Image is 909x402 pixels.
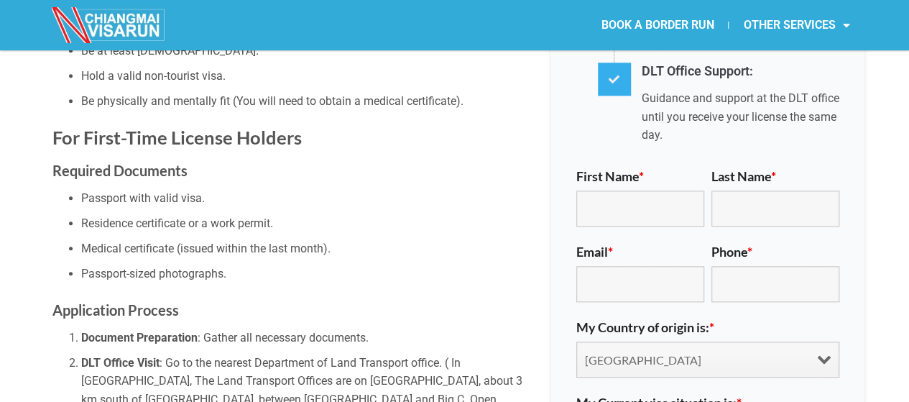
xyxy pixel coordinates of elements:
[642,61,846,82] h4: DLT Office Support:
[52,126,530,150] h2: For First-Time License Holders
[729,9,864,42] a: OTHER SERVICES
[576,245,613,259] label: Email
[586,9,728,42] a: BOOK A BORDER RUN
[52,298,530,321] h3: Application Process
[576,169,644,183] label: First Name
[81,331,198,344] strong: Document Preparation
[711,245,752,259] label: Phone
[642,89,846,145] p: Guidance and support at the DLT office until you receive your license the same day.
[81,42,530,60] li: Be at least [DEMOGRAPHIC_DATA].
[52,159,530,182] h3: Required Documents
[711,169,776,183] label: Last Name
[576,320,714,334] label: My Country of origin is:
[81,239,530,258] li: Medical certificate (issued within the last month).
[81,329,530,347] li: : Gather all necessary documents.
[81,67,530,86] li: Hold a valid non-tourist visa.
[81,214,530,233] li: Residence certificate or a work permit.
[81,92,530,111] li: Be physically and mentally fit (You will need to obtain a medical certificate).
[81,356,160,370] strong: DLT Office Visit
[81,265,530,283] li: Passport-sized photographs.
[81,189,530,208] li: Passport with valid visa.
[454,9,864,42] nav: Menu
